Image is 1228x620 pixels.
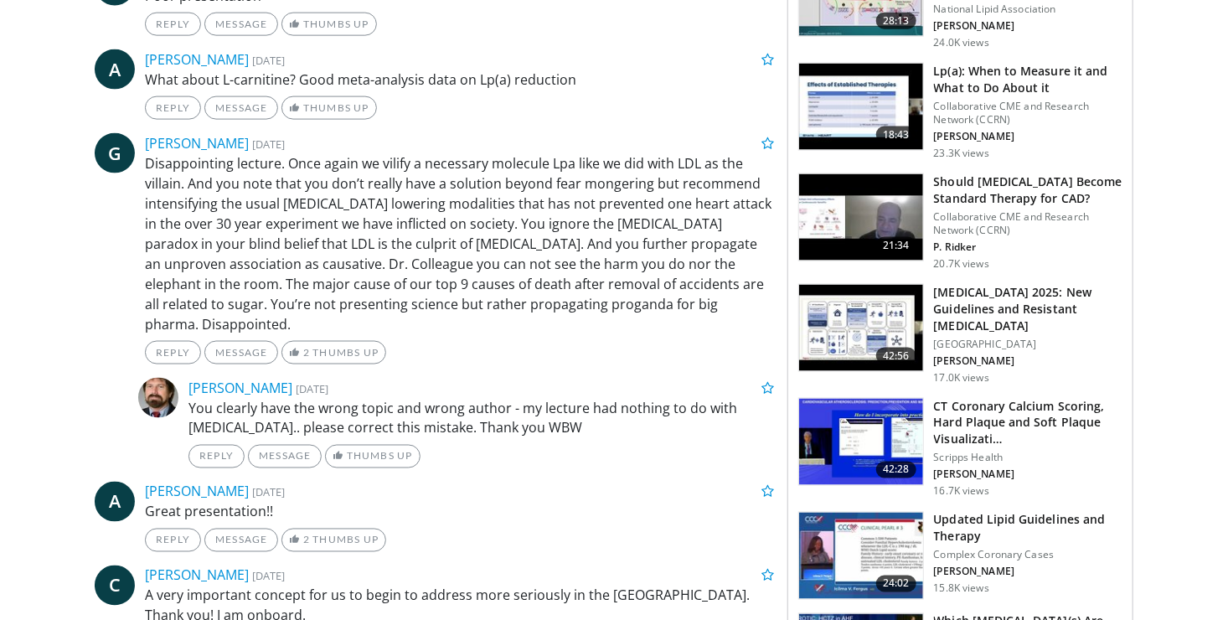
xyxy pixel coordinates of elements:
p: National Lipid Association [934,3,1122,16]
a: [PERSON_NAME] [188,379,292,397]
a: [PERSON_NAME] [145,566,249,585]
a: [PERSON_NAME] [145,50,249,69]
a: C [95,566,135,606]
a: 42:28 CT Coronary Calcium Scoring, Hard Plaque and Soft Plaque Visualizati… Scripps Health [PERSO... [798,398,1122,499]
a: Message [204,96,278,120]
a: Thumbs Up [281,13,376,36]
h3: Should [MEDICAL_DATA] Become Standard Therapy for CAD? [934,173,1122,207]
img: 77f671eb-9394-4acc-bc78-a9f077f94e00.150x105_q85_crop-smart_upscale.jpg [799,513,923,600]
small: [DATE] [252,53,285,68]
p: What about L-carnitine? Good meta-analysis data on Lp(a) reduction [145,70,775,90]
span: 18:43 [876,127,916,143]
a: 2 Thumbs Up [281,341,386,364]
p: Collaborative CME and Research Network (CCRN) [934,210,1122,237]
img: 4ea3ec1a-320e-4f01-b4eb-a8bc26375e8f.150x105_q85_crop-smart_upscale.jpg [799,399,923,486]
span: 42:28 [876,462,916,478]
p: [PERSON_NAME] [934,566,1122,579]
img: Avatar [138,378,178,418]
a: 42:56 [MEDICAL_DATA] 2025: New Guidelines and Resistant [MEDICAL_DATA] [GEOGRAPHIC_DATA] [PERSON_... [798,284,1122,385]
p: 20.7K views [934,257,989,271]
p: You clearly have the wrong topic and wrong author - my lecture had nothing to do with [MEDICAL_DA... [188,398,775,438]
img: eb63832d-2f75-457d-8c1a-bbdc90eb409c.150x105_q85_crop-smart_upscale.jpg [799,174,923,261]
img: 7a20132b-96bf-405a-bedd-783937203c38.150x105_q85_crop-smart_upscale.jpg [799,64,923,151]
p: [PERSON_NAME] [934,19,1122,33]
a: Message [204,529,278,552]
span: 21:34 [876,237,916,254]
p: Scripps Health [934,452,1122,465]
a: Message [204,13,278,36]
p: Complex Coronary Cases [934,549,1122,562]
a: Thumbs Up [325,445,420,468]
span: 2 [303,534,310,546]
p: Disappointing lecture. Once again we vilify a necessary molecule Lpa like we did with LDL as the ... [145,153,775,334]
p: 16.7K views [934,485,989,499]
a: Message [248,445,322,468]
p: Great presentation!! [145,502,775,522]
p: P. Ridker [934,240,1122,254]
p: 23.3K views [934,147,989,160]
a: G [95,133,135,173]
p: [PERSON_NAME] [934,468,1122,482]
a: 2 Thumbs Up [281,529,386,552]
p: 15.8K views [934,582,989,596]
h3: CT Coronary Calcium Scoring, Hard Plaque and Soft Plaque Visualizati… [934,398,1122,448]
p: [PERSON_NAME] [934,130,1122,143]
a: 24:02 Updated Lipid Guidelines and Therapy Complex Coronary Cases [PERSON_NAME] 15.8K views [798,512,1122,601]
a: [PERSON_NAME] [145,483,249,501]
img: 280bcb39-0f4e-42eb-9c44-b41b9262a277.150x105_q85_crop-smart_upscale.jpg [799,285,923,372]
a: Reply [145,96,201,120]
a: Reply [188,445,245,468]
p: [PERSON_NAME] [934,354,1122,368]
a: 18:43 Lp(a): When to Measure it and What to Do About it Collaborative CME and Research Network (C... [798,63,1122,160]
small: [DATE] [252,569,285,584]
p: Collaborative CME and Research Network (CCRN) [934,100,1122,127]
a: Thumbs Up [281,96,376,120]
a: 21:34 Should [MEDICAL_DATA] Become Standard Therapy for CAD? Collaborative CME and Research Netwo... [798,173,1122,271]
a: Reply [145,529,201,552]
p: [GEOGRAPHIC_DATA] [934,338,1122,351]
a: Reply [145,13,201,36]
a: Message [204,341,278,364]
span: 28:13 [876,13,916,29]
p: 24.0K views [934,36,989,49]
a: A [95,49,135,90]
a: [PERSON_NAME] [145,134,249,152]
p: 17.0K views [934,371,989,385]
span: 24:02 [876,576,916,592]
span: 42:56 [876,348,916,364]
h3: Lp(a): When to Measure it and What to Do About it [934,63,1122,96]
h3: [MEDICAL_DATA] 2025: New Guidelines and Resistant [MEDICAL_DATA] [934,284,1122,334]
small: [DATE] [296,381,328,396]
a: Reply [145,341,201,364]
small: [DATE] [252,137,285,152]
small: [DATE] [252,485,285,500]
a: A [95,482,135,522]
span: 2 [303,346,310,359]
h3: Updated Lipid Guidelines and Therapy [934,512,1122,545]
